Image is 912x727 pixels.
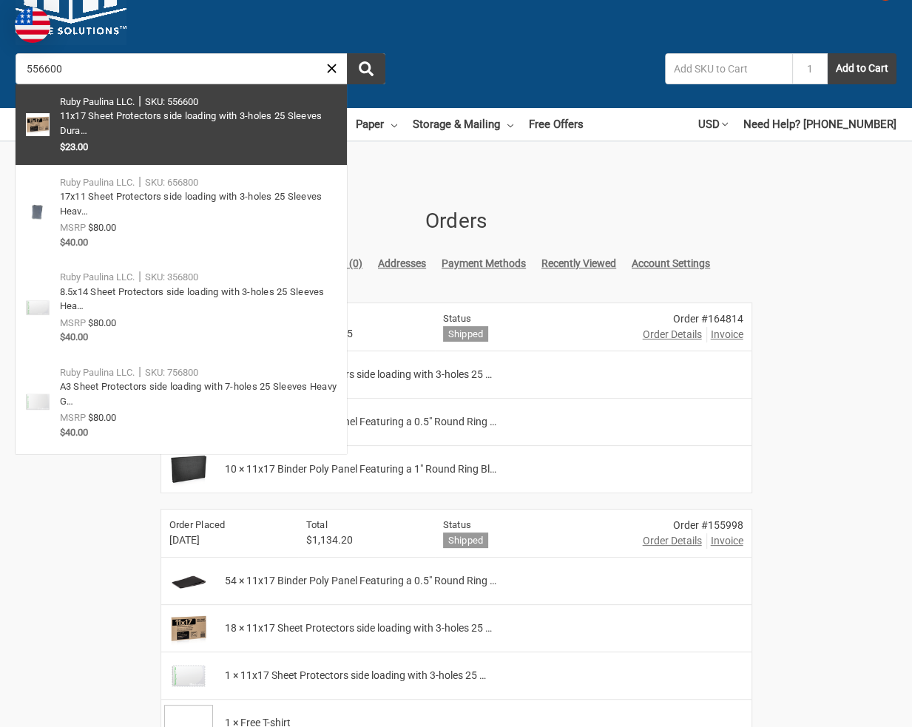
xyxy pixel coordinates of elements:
[305,311,419,326] h6: Total
[643,533,702,549] a: Order Details
[711,533,743,549] span: Invoice
[305,518,419,532] h6: Total
[224,461,496,477] span: 10 × 11x17 Binder Poly Panel Featuring a 1" Round Ring Bl…
[164,563,212,600] img: 11x17 1/2" Round Ring Poly Binder – Durable Large-Format Storage for Engineers, Architects & Offices
[16,53,385,84] input: Search by keyword, brand or SKU
[15,7,50,43] img: duty and tax information for United States
[224,668,485,683] span: 1 × 11x17 Sheet Protectors side loading with 3-holes 25 …
[224,621,491,636] span: 18 × 11x17 Sheet Protectors side loading with 3-holes 25 …
[698,108,728,141] a: USD
[164,610,212,647] img: 11x17 Sheet Protectors side loading with 3-holes 25 Sleeves Durable Archival safe Crystal Clear
[413,108,513,141] a: Storage & Mailing
[224,414,496,430] span: 40 × 11x17 Binder Poly Panel Featuring a 0.5" Round Ring …
[224,367,491,382] span: 24 × 11x17 Sheet Protectors side loading with 3-holes 25 …
[324,61,340,76] a: Close
[711,327,743,342] span: Invoice
[665,53,792,84] input: Add SKU to Cart
[164,451,212,488] img: 11x17 Binder Poly Panel Featuring a 1" Round Ring Black
[442,256,526,271] a: Payment Methods
[356,108,397,141] a: Paper
[161,206,752,237] h1: Orders
[743,108,896,141] a: Need Help? [PHONE_NUMBER]
[305,326,419,342] span: $1,463.55
[443,326,489,342] h6: Shipped
[529,108,584,141] a: Free Offers
[443,518,619,532] h6: Status
[169,532,282,548] span: [DATE]
[443,311,619,326] h6: Status
[632,256,710,271] a: Account Settings
[224,573,496,589] span: 54 × 11x17 Binder Poly Panel Featuring a 0.5" Round Ring …
[164,657,212,694] img: 11x17 Sheet Protectors side loading with 3-holes 25 Sleeves Heavy Gauge Non-Archival Clear
[643,518,743,533] div: Order #155998
[643,311,743,327] div: Order #164814
[541,256,616,271] a: Recently Viewed
[828,53,896,84] button: Add to Cart
[443,532,489,548] h6: Shipped
[305,532,419,548] span: $1,134.20
[169,518,282,532] h6: Order Placed
[378,256,426,271] a: Addresses
[643,327,702,342] a: Order Details
[790,687,912,727] iframe: Google Customer Reviews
